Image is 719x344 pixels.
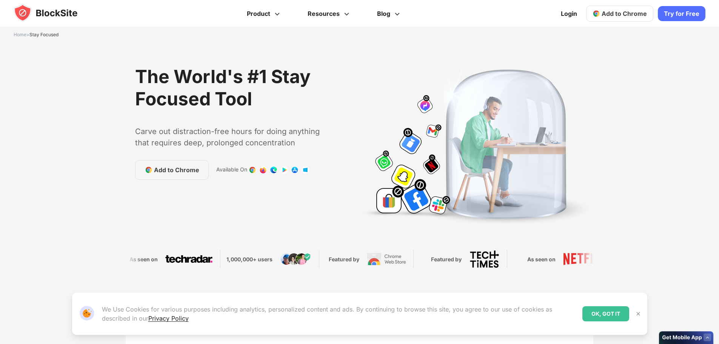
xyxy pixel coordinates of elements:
a: Add to Chrome [135,160,209,180]
div: OK, GOT IT [582,306,629,321]
a: Add to Chrome [586,6,653,22]
div: 5 / 5 [518,250,616,268]
div: 2 / 5 [224,250,322,268]
img: Close [635,311,641,317]
button: Close [633,309,643,319]
a: Try for Free [658,6,705,21]
a: Home [14,32,26,37]
span: > [14,32,59,37]
span: Add to Chrome [602,10,647,17]
div: 3 / 5 [322,250,420,268]
p: We Use Cookies for various purposes including analytics, personalized content and ads. By continu... [102,305,576,323]
img: blocksite-icon.5d769676.svg [14,4,92,22]
img: chrome-icon.svg [593,10,600,17]
div: 1 / 5 [126,250,224,268]
a: Login [556,5,582,23]
span: Add to Chrome [154,165,199,174]
text: Carve out distraction-free hours for doing anything that requires deep, prolonged concentration [135,126,330,154]
text: Available On [216,166,247,174]
h1: The World's #1 Stay Focused Tool [135,65,330,110]
a: Privacy Policy [148,315,189,322]
span: Stay Focused [29,32,59,37]
div: 4 / 5 [420,250,518,268]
